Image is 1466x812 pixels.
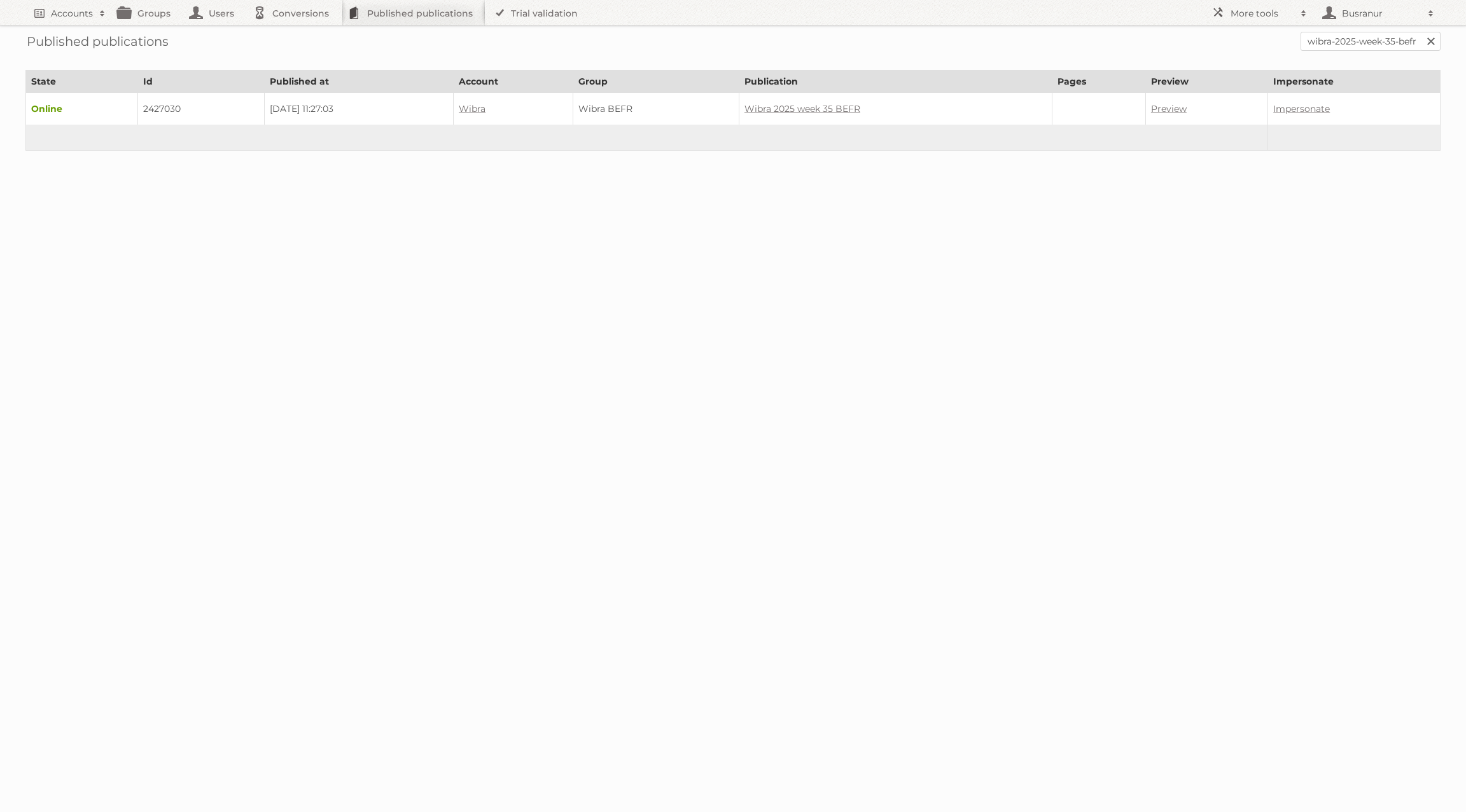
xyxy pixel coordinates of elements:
a: Wibra [459,103,485,114]
a: Impersonate [1273,103,1330,114]
h2: Accounts [51,7,93,20]
td: Online [26,93,138,125]
a: Preview [1151,103,1187,114]
td: 2427030 [137,93,265,125]
span: [DATE] 11:27:03 [270,103,333,114]
th: Account [454,71,573,93]
th: Pages [1052,71,1145,93]
th: Publication [739,71,1052,93]
th: Published at [265,71,454,93]
h2: More tools [1231,7,1294,20]
th: State [26,71,138,93]
th: Preview [1145,71,1267,93]
td: Wibra BEFR [573,93,739,125]
th: Impersonate [1268,71,1441,93]
a: Wibra 2025 week 35 BEFR [744,103,860,114]
th: Id [137,71,265,93]
h2: Busranur [1339,7,1421,20]
th: Group [573,71,739,93]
